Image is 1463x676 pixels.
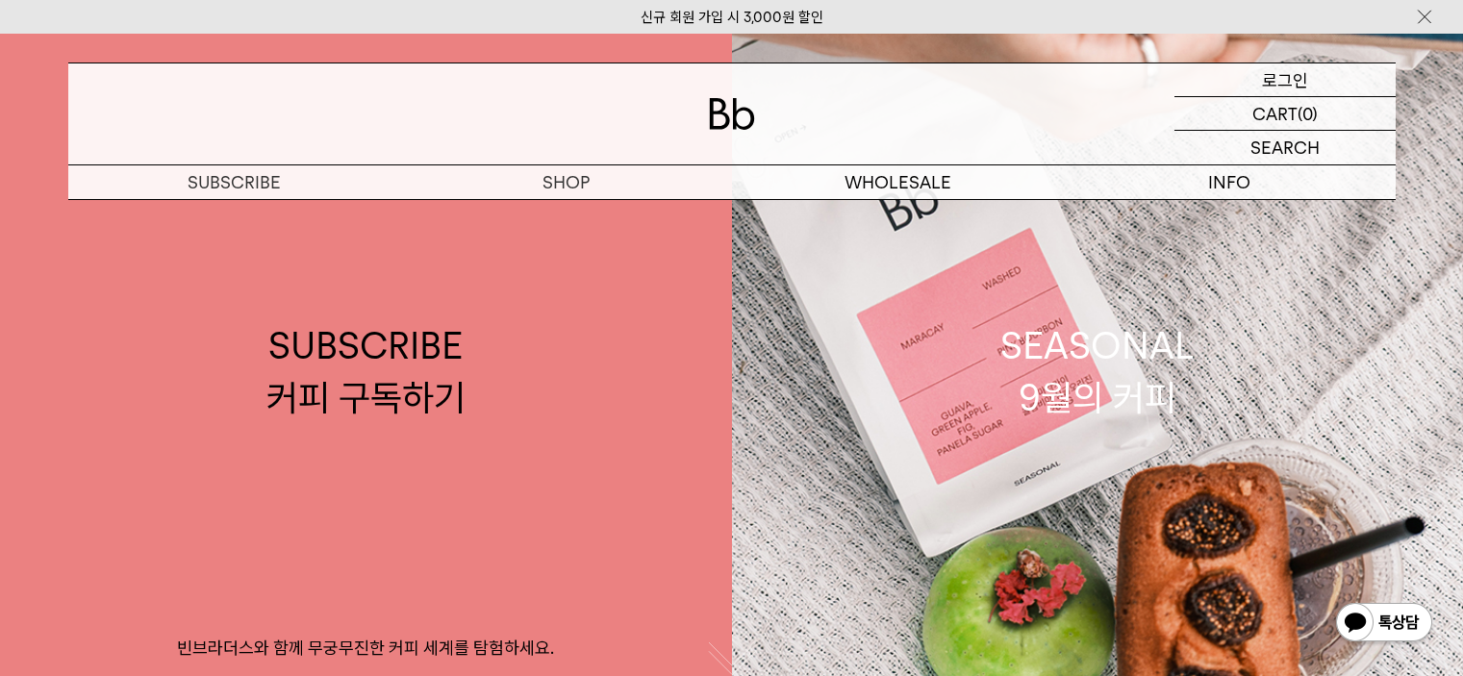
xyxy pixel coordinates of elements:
[1334,601,1434,647] img: 카카오톡 채널 1:1 채팅 버튼
[1064,165,1396,199] p: INFO
[400,165,732,199] a: SHOP
[68,165,400,199] a: SUBSCRIBE
[1174,97,1396,131] a: CART (0)
[709,98,755,130] img: 로고
[1174,63,1396,97] a: 로그인
[1252,97,1298,130] p: CART
[732,165,1064,199] p: WHOLESALE
[641,9,823,26] a: 신규 회원 가입 시 3,000원 할인
[1298,97,1318,130] p: (0)
[1250,131,1320,164] p: SEARCH
[266,320,466,422] div: SUBSCRIBE 커피 구독하기
[1000,320,1195,422] div: SEASONAL 9월의 커피
[1262,63,1308,96] p: 로그인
